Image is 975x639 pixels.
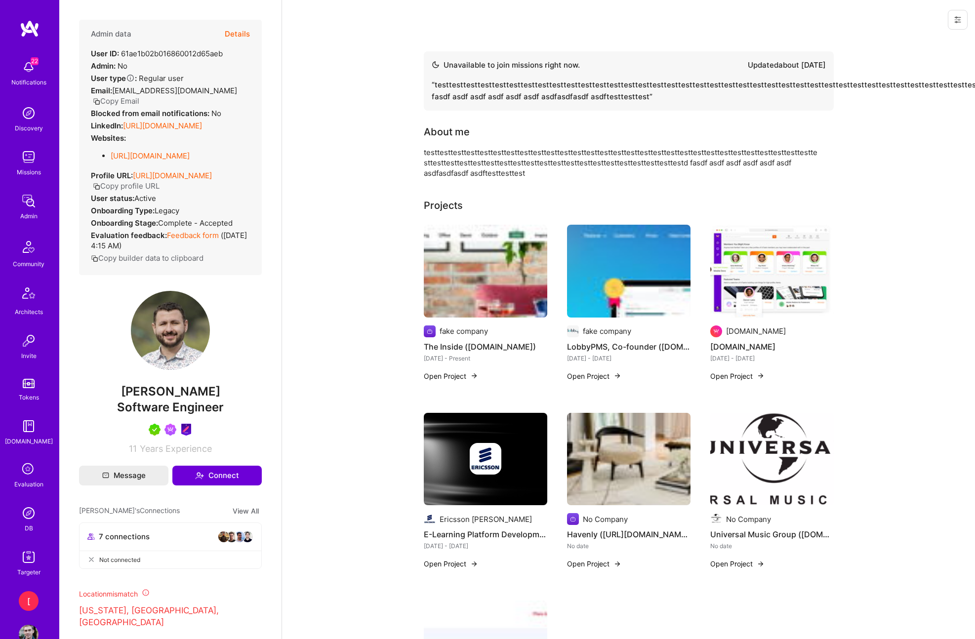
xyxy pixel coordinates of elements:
strong: User status: [91,194,134,203]
a: [URL][DOMAIN_NAME] [133,171,212,180]
img: tokens [23,379,35,388]
button: Details [225,20,250,48]
img: avatar [234,531,245,543]
img: The Inside (theinside.com) [424,225,547,318]
div: “ testtesttesttesttesttesttesttesttesttesttesttesttesttesttesttesttesttesttesttesttesttesttesttes... [432,79,826,103]
button: Copy profile URL [93,181,160,191]
img: Product Design Guild [180,424,192,436]
div: Architects [15,307,43,317]
div: testtesttesttesttesttesttesttesttesttesttesttesttesttesttesttesttesttesttesttesttesttesttesttestt... [424,147,819,178]
img: arrow-right [470,372,478,380]
img: LobbyPMS, Co-founder (lobbypms.com) [567,225,691,318]
button: Open Project [710,371,765,381]
h4: The Inside ([DOMAIN_NAME]) [424,340,547,353]
button: 7 connectionsavataravataravataravatarNot connected [79,522,262,569]
span: Years Experience [140,443,212,454]
button: Open Project [710,559,765,569]
div: Regular user [91,73,184,83]
img: A.Teamer in Residence [149,424,161,436]
strong: Admin: [91,61,116,71]
span: 7 connections [99,531,150,542]
a: [ [16,591,41,611]
i: icon SelectionTeam [19,460,38,479]
h4: Havenly ([URL][DOMAIN_NAME]) [567,528,691,541]
div: Evaluation [14,479,43,489]
div: No [91,108,221,119]
div: [DATE] - [DATE] [567,353,691,363]
div: No Company [726,514,771,524]
img: User Avatar [131,291,210,370]
strong: LinkedIn: [91,121,123,130]
img: avatar [218,531,230,543]
img: admin teamwork [19,191,39,211]
div: About me [424,124,470,139]
div: [DATE] - Present [424,353,547,363]
strong: Email: [91,86,112,95]
div: [DATE] - [DATE] [710,353,834,363]
div: [ [19,591,39,611]
i: icon Collaborator [87,533,95,540]
a: [URL][DOMAIN_NAME] [111,151,190,160]
span: Software Engineer [117,400,224,414]
strong: Onboarding Stage: [91,218,158,228]
img: avatar [242,531,253,543]
button: Open Project [424,371,478,381]
img: arrow-right [757,372,765,380]
button: Copy builder data to clipboard [91,253,203,263]
strong: Blocked from email notifications: [91,109,211,118]
img: Company logo [567,325,579,337]
img: arrow-right [757,560,765,568]
div: No Company [583,514,628,524]
div: [DOMAIN_NAME] [5,436,53,446]
a: Feedback form [167,231,219,240]
span: Complete - Accepted [158,218,233,228]
span: [PERSON_NAME]'s Connections [79,505,180,517]
img: Availability [432,61,440,69]
img: discovery [19,103,39,123]
div: Unavailable to join missions right now. [432,59,580,71]
strong: User ID: [91,49,119,58]
span: Not connected [99,555,140,565]
strong: User type : [91,74,137,83]
button: Connect [172,466,262,485]
i: icon CloseGray [87,556,95,563]
h4: LobbyPMS, Co-founder ([DOMAIN_NAME]) [567,340,691,353]
div: DB [25,523,33,533]
img: Invite [19,331,39,351]
strong: Profile URL: [91,171,133,180]
h4: [DOMAIN_NAME] [710,340,834,353]
img: guide book [19,416,39,436]
img: Community [17,235,41,259]
i: icon Connect [195,471,204,480]
div: Targeter [17,567,41,577]
img: arrow-right [470,560,478,568]
img: Company logo [424,325,436,337]
span: 22 [31,57,39,65]
strong: Websites: [91,133,126,143]
button: View All [230,505,262,517]
img: logo [20,20,40,38]
span: [EMAIL_ADDRESS][DOMAIN_NAME] [112,86,237,95]
div: Missions [17,167,41,177]
img: Admin Search [19,503,39,523]
img: avatar [226,531,238,543]
img: cover [424,413,547,506]
img: arrow-right [613,560,621,568]
img: Skill Targeter [19,547,39,567]
div: Admin [20,211,38,221]
img: Company logo [710,513,722,525]
img: Universal Music Group (universalmusic.com) [710,413,834,506]
img: Havenly (http://havenly.com/) [567,413,691,506]
img: bell [19,57,39,77]
div: Invite [21,351,37,361]
i: icon Copy [91,255,98,262]
div: 61ae1b02b016860012d65aeb [91,48,223,59]
img: A.Team [710,225,834,318]
img: Architects [17,283,41,307]
span: legacy [155,206,179,215]
img: Company logo [567,513,579,525]
div: Location mismatch [79,589,262,599]
a: [URL][DOMAIN_NAME] [123,121,202,130]
button: Open Project [567,559,621,569]
div: ( [DATE] 4:15 AM ) [91,230,250,251]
